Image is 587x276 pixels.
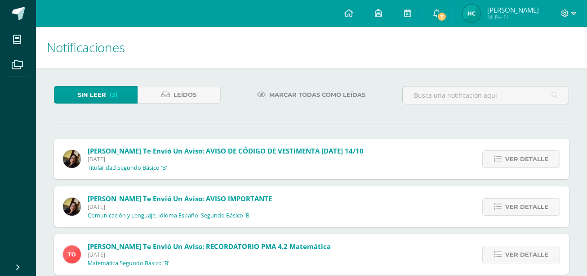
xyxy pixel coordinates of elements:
[88,164,167,172] p: Titularidad Segundo Básico 'B'
[487,5,539,14] span: [PERSON_NAME]
[269,86,365,103] span: Marcar todas como leídas
[505,246,548,263] span: Ver detalle
[78,86,106,103] span: Sin leer
[505,199,548,215] span: Ver detalle
[88,194,272,203] span: [PERSON_NAME] te envió un aviso: AVISO IMPORTANTE
[54,86,138,104] a: Sin leer(3)
[63,245,81,263] img: 756ce12fb1b4cf9faf9189d656ca7749.png
[487,14,539,21] span: Mi Perfil
[403,86,569,104] input: Busca una notificación aquí
[505,151,548,167] span: Ver detalle
[88,242,331,251] span: [PERSON_NAME] te envió un aviso: RECORDATORIO PMA 4.2 matemática
[173,86,196,103] span: Leídos
[88,212,251,219] p: Comunicación y Lenguaje, Idioma Español Segundo Básico 'B'
[63,150,81,168] img: fb79f5a91a3aae58e4c0de196cfe63c7.png
[138,86,221,104] a: Leídos
[47,39,125,56] span: Notificaciones
[88,203,272,211] span: [DATE]
[246,86,377,104] a: Marcar todas como leídas
[462,5,480,23] img: c37bd27e5ecd102814f09d82dcfd2d7f.png
[63,198,81,216] img: fb79f5a91a3aae58e4c0de196cfe63c7.png
[88,260,169,267] p: Matemática Segundo Básico 'B'
[88,251,331,258] span: [DATE]
[110,86,118,103] span: (3)
[88,155,364,163] span: [DATE]
[437,12,447,22] span: 3
[88,146,364,155] span: [PERSON_NAME] te envió un aviso: AVISO DE CÓDIGO DE VESTIMENTA [DATE] 14/10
